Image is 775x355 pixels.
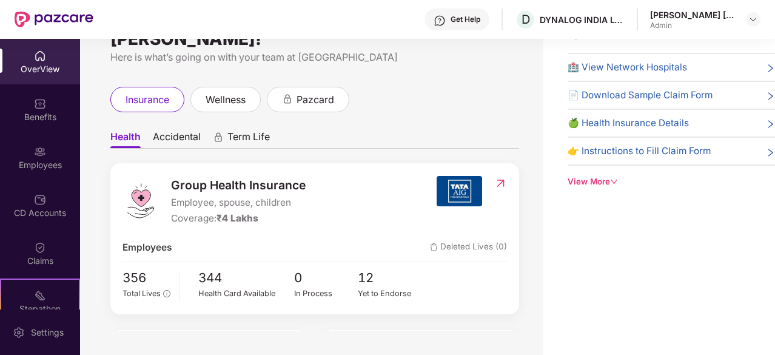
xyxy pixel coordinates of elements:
div: View More [568,175,775,188]
img: New Pazcare Logo [15,12,93,27]
span: Deleted Lives (0) [430,240,507,255]
div: Welcome back, [PERSON_NAME] [PERSON_NAME]! [110,24,519,44]
div: [PERSON_NAME] [PERSON_NAME] [650,9,735,21]
div: Admin [650,21,735,30]
img: svg+xml;base64,PHN2ZyBpZD0iQ0RfQWNjb3VudHMiIGRhdGEtbmFtZT0iQ0QgQWNjb3VudHMiIHhtbG5zPSJodHRwOi8vd3... [34,194,46,206]
img: svg+xml;base64,PHN2ZyBpZD0iRHJvcGRvd24tMzJ4MzIiIHhtbG5zPSJodHRwOi8vd3d3LnczLm9yZy8yMDAwL3N2ZyIgd2... [748,15,758,24]
span: Health [110,130,141,148]
div: DYNALOG INDIA LTD [540,14,625,25]
span: Accidental [153,130,201,148]
img: svg+xml;base64,PHN2ZyBpZD0iSG9tZSIgeG1sbnM9Imh0dHA6Ly93d3cudzMub3JnLzIwMDAvc3ZnIiB3aWR0aD0iMjAiIG... [34,50,46,62]
span: Term Life [227,130,270,148]
span: 📄 Download Sample Claim Form [568,88,713,103]
span: Total Lives [122,289,161,298]
div: Coverage: [171,211,306,226]
span: insurance [126,92,169,107]
div: Yet to Endorse [358,288,422,300]
div: Here is what’s going on with your team at [GEOGRAPHIC_DATA] [110,50,519,65]
div: Get Help [451,15,480,24]
span: 344 [198,268,294,288]
span: 🍏 Health Insurance Details [568,116,689,130]
img: RedirectIcon [494,177,507,189]
img: svg+xml;base64,PHN2ZyBpZD0iU2V0dGluZy0yMHgyMCIgeG1sbnM9Imh0dHA6Ly93d3cudzMub3JnLzIwMDAvc3ZnIiB3aW... [13,326,25,339]
span: right [766,63,775,75]
div: Settings [27,326,67,339]
span: 356 [122,268,170,288]
img: svg+xml;base64,PHN2ZyBpZD0iQ2xhaW0iIHhtbG5zPSJodHRwOi8vd3d3LnczLm9yZy8yMDAwL3N2ZyIgd2lkdGg9IjIwIi... [34,242,46,254]
span: Employees [122,240,172,255]
div: animation [282,93,293,104]
img: logo [122,183,159,219]
div: In Process [294,288,358,300]
img: svg+xml;base64,PHN2ZyBpZD0iRW1wbG95ZWVzIiB4bWxucz0iaHR0cDovL3d3dy53My5vcmcvMjAwMC9zdmciIHdpZHRoPS... [34,146,46,158]
span: 👉 Instructions to Fill Claim Form [568,144,711,158]
span: right [766,146,775,158]
span: pazcard [297,92,334,107]
span: D [522,12,530,27]
span: info-circle [163,290,170,297]
span: 12 [358,268,422,288]
span: right [766,118,775,130]
span: 🏥 View Network Hospitals [568,60,687,75]
span: right [766,90,775,103]
div: Health Card Available [198,288,294,300]
div: Stepathon [1,303,79,315]
img: svg+xml;base64,PHN2ZyBpZD0iSGVscC0zMngzMiIgeG1sbnM9Imh0dHA6Ly93d3cudzMub3JnLzIwMDAvc3ZnIiB3aWR0aD... [434,15,446,27]
span: ₹4 Lakhs [216,212,258,224]
span: down [610,178,618,186]
span: Group Health Insurance [171,176,306,194]
div: animation [213,132,224,143]
span: Employee, spouse, children [171,195,306,210]
img: deleteIcon [430,243,438,251]
span: 0 [294,268,358,288]
img: svg+xml;base64,PHN2ZyBpZD0iQmVuZWZpdHMiIHhtbG5zPSJodHRwOi8vd3d3LnczLm9yZy8yMDAwL3N2ZyIgd2lkdGg9Ij... [34,98,46,110]
img: insurerIcon [437,176,482,206]
img: svg+xml;base64,PHN2ZyB4bWxucz0iaHR0cDovL3d3dy53My5vcmcvMjAwMC9zdmciIHdpZHRoPSIyMSIgaGVpZ2h0PSIyMC... [34,289,46,302]
span: wellness [206,92,246,107]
